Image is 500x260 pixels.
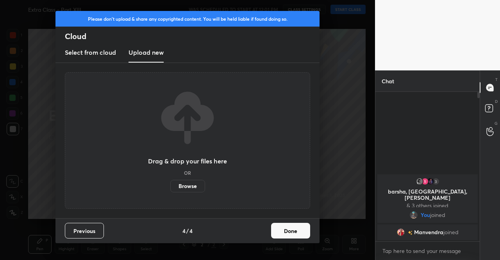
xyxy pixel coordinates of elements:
p: barsha, [GEOGRAPHIC_DATA], [PERSON_NAME] [382,188,473,201]
div: grid [375,173,480,242]
span: joined [443,229,459,235]
p: Chat [375,71,400,91]
p: G [495,120,498,126]
span: You [421,212,430,218]
h2: Cloud [65,31,320,41]
h4: 4 [189,227,193,235]
button: Done [271,223,310,238]
h4: / [186,227,189,235]
div: 3 [432,178,440,185]
h3: Upload new [129,48,164,57]
h3: Select from cloud [65,48,116,57]
p: D [495,99,498,104]
img: 3 [421,178,429,185]
img: fc9e10489bff4e058060440591ca0fbc.jpg [427,178,434,185]
h3: Drag & drop your files here [148,158,227,164]
img: 9d3c740ecb1b4446abd3172a233dfc7b.png [410,211,418,219]
img: d297cefee3704cf5b03a69710d18ea97.jpg [397,228,405,236]
p: & 3 others joined [382,203,473,209]
img: 64ca82e9b80843bb907c347ca5bbf15b.jpg [416,178,423,185]
button: Previous [65,223,104,238]
h5: OR [184,170,191,175]
span: Manvendra [414,229,443,235]
span: joined [430,212,445,218]
img: no-rating-badge.077c3623.svg [408,231,412,235]
h4: 4 [182,227,186,235]
p: T [495,77,498,82]
div: Please don't upload & share any copyrighted content. You will be held liable if found doing so. [55,11,320,27]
